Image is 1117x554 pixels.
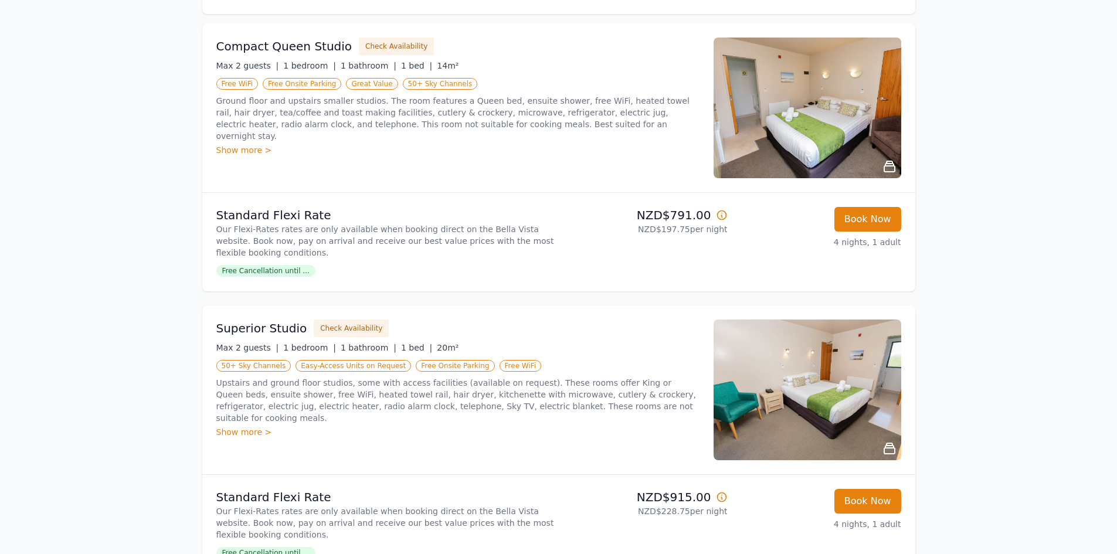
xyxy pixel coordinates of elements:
p: NZD$915.00 [563,489,728,505]
p: Upstairs and ground floor studios, some with access facilities (available on request). These room... [216,377,700,424]
p: NZD$197.75 per night [563,223,728,235]
p: Our Flexi-Rates rates are only available when booking direct on the Bella Vista website. Book now... [216,505,554,541]
p: Standard Flexi Rate [216,207,554,223]
span: 1 bedroom | [283,343,336,352]
span: 1 bedroom | [283,61,336,70]
p: NZD$228.75 per night [563,505,728,517]
p: NZD$791.00 [563,207,728,223]
p: Our Flexi-Rates rates are only available when booking direct on the Bella Vista website. Book now... [216,223,554,259]
h3: Compact Queen Studio [216,38,352,55]
button: Check Availability [314,320,389,337]
span: 14m² [437,61,459,70]
span: Free Cancellation until ... [216,265,315,277]
span: Easy-Access Units on Request [296,360,411,372]
h3: Superior Studio [216,320,307,337]
div: Show more > [216,144,700,156]
span: Free Onsite Parking [416,360,494,372]
span: Great Value [346,78,398,90]
button: Book Now [834,207,901,232]
p: 4 nights, 1 adult [737,236,901,248]
p: Ground floor and upstairs smaller studios. The room features a Queen bed, ensuite shower, free Wi... [216,95,700,142]
div: Show more > [216,426,700,438]
span: 1 bed | [401,61,432,70]
span: 1 bathroom | [341,343,396,352]
span: Free WiFi [500,360,542,372]
span: 1 bed | [401,343,432,352]
p: 4 nights, 1 adult [737,518,901,530]
p: Standard Flexi Rate [216,489,554,505]
span: 1 bathroom | [341,61,396,70]
span: Max 2 guests | [216,61,279,70]
span: Max 2 guests | [216,343,279,352]
button: Check Availability [359,38,434,55]
span: 20m² [437,343,459,352]
button: Book Now [834,489,901,514]
span: Free Onsite Parking [263,78,341,90]
span: 50+ Sky Channels [403,78,478,90]
span: 50+ Sky Channels [216,360,291,372]
span: Free WiFi [216,78,259,90]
